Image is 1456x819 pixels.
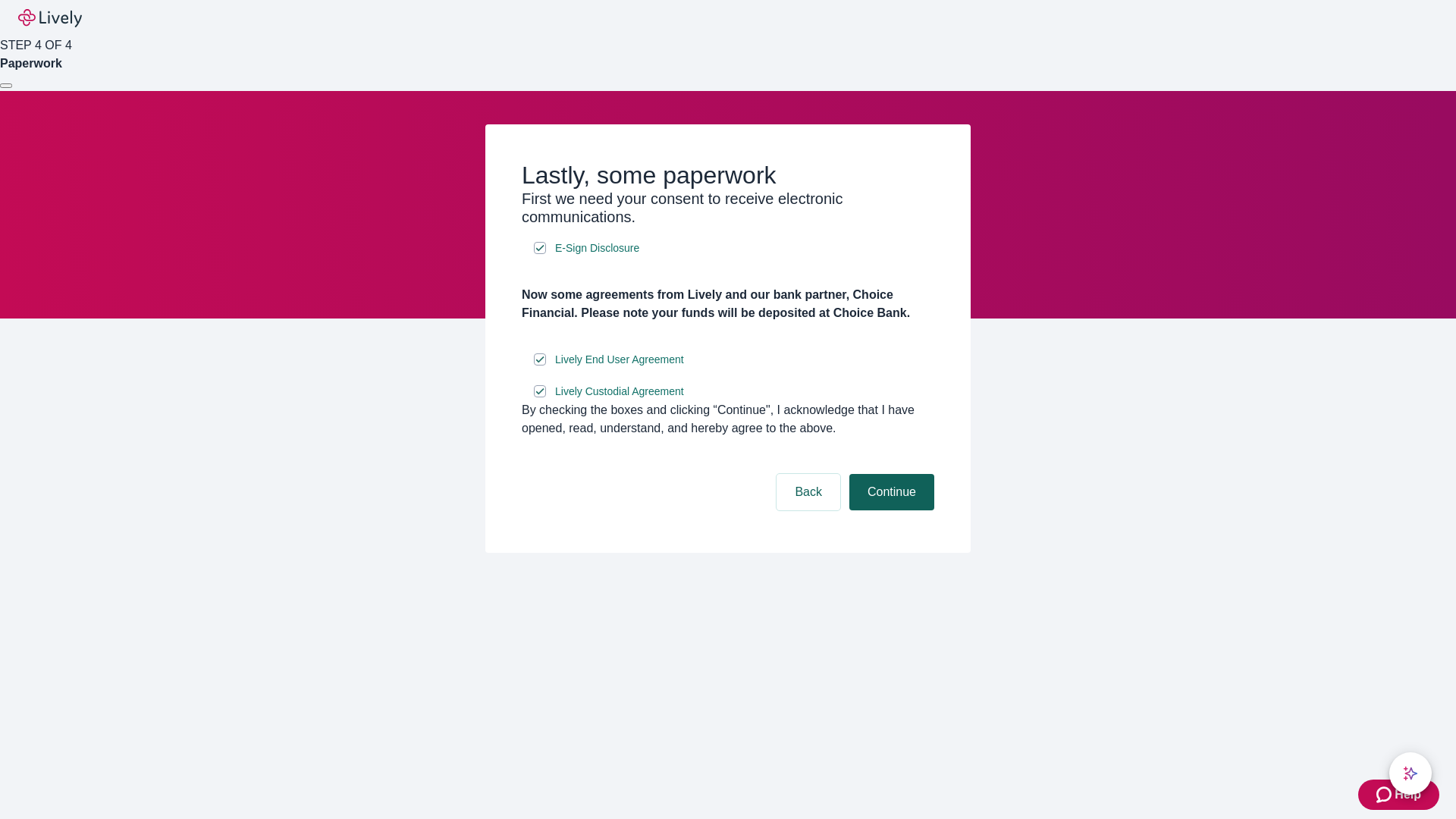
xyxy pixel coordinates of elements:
[1403,766,1418,781] svg: Lively AI Assistant
[552,239,642,258] a: e-sign disclosure document
[849,474,934,510] button: Continue
[1389,752,1432,795] button: chat
[552,350,687,369] a: e-sign disclosure document
[1376,786,1395,804] svg: Zendesk support icon
[522,401,934,438] div: By checking the boxes and clicking “Continue", I acknowledge that I have opened, read, understand...
[555,352,684,368] span: Lively End User Agreement
[522,161,934,190] h2: Lastly, some paperwork
[552,382,687,401] a: e-sign disclosure document
[522,286,934,322] h4: Now some agreements from Lively and our bank partner, Choice Financial. Please note your funds wi...
[1395,786,1421,804] span: Help
[555,384,684,400] span: Lively Custodial Agreement
[555,240,639,256] span: E-Sign Disclosure
[18,9,82,27] img: Lively
[522,190,934,226] h3: First we need your consent to receive electronic communications.
[777,474,840,510] button: Back
[1358,780,1439,810] button: Zendesk support iconHelp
